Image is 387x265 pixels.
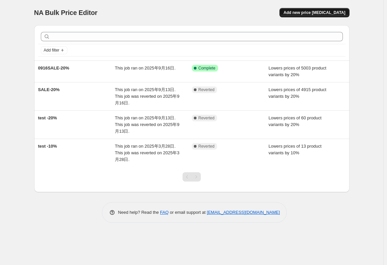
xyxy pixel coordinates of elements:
[115,87,179,105] span: This job ran on 2025年9月13日. This job was reverted on 2025年9月16日.
[34,9,98,16] span: NA Bulk Price Editor
[279,8,349,17] button: Add new price [MEDICAL_DATA]
[44,48,59,53] span: Add filter
[198,87,215,92] span: Reverted
[198,144,215,149] span: Reverted
[269,66,326,77] span: Lowers prices of 5003 product variants by 20%
[198,115,215,121] span: Reverted
[41,46,67,54] button: Add filter
[118,210,160,215] span: Need help? Read the
[38,87,60,92] span: SALE-20%
[269,115,322,127] span: Lowers prices of 60 product variants by 20%
[269,87,326,99] span: Lowers prices of 4915 product variants by 20%
[269,144,322,155] span: Lowers prices of 13 product variants by 10%
[115,115,179,134] span: This job ran on 2025年9月13日. This job was reverted on 2025年9月13日.
[198,66,215,71] span: Complete
[160,210,169,215] a: FAQ
[38,66,69,70] span: 0916SALE-20%
[38,115,57,120] span: test -20%
[115,66,176,70] span: This job ran on 2025年9月16日.
[38,144,57,149] span: test -10%
[183,172,201,182] nav: Pagination
[115,144,179,162] span: This job ran on 2025年3月28日. This job was reverted on 2025年3月28日.
[283,10,345,15] span: Add new price [MEDICAL_DATA]
[207,210,280,215] a: [EMAIL_ADDRESS][DOMAIN_NAME]
[169,210,207,215] span: or email support at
